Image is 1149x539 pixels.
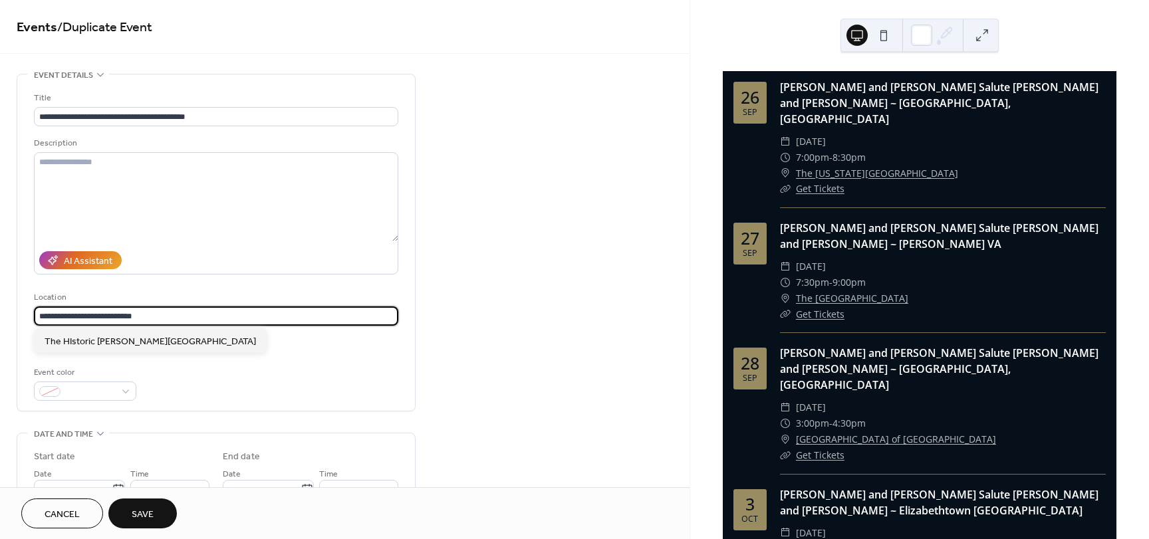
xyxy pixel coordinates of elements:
[34,366,134,379] div: Event color
[796,274,829,290] span: 7:30pm
[796,150,829,165] span: 7:00pm
[796,165,958,181] a: The [US_STATE][GEOGRAPHIC_DATA]
[45,335,256,349] span: The HIstoric [PERSON_NAME][GEOGRAPHIC_DATA]
[743,374,757,383] div: Sep
[745,496,755,512] div: 3
[780,306,791,322] div: ​
[780,346,1098,392] a: [PERSON_NAME] and [PERSON_NAME] Salute [PERSON_NAME] and [PERSON_NAME] ~ [GEOGRAPHIC_DATA], [GEOG...
[743,108,757,117] div: Sep
[780,150,791,165] div: ​
[829,150,832,165] span: -
[741,230,759,247] div: 27
[796,290,908,306] a: The [GEOGRAPHIC_DATA]
[39,251,122,269] button: AI Assistant
[829,274,832,290] span: -
[743,249,757,258] div: Sep
[829,415,832,431] span: -
[780,221,1098,251] a: [PERSON_NAME] and [PERSON_NAME] Salute [PERSON_NAME] and [PERSON_NAME] ~ [PERSON_NAME] VA
[780,431,791,447] div: ​
[34,427,93,441] span: Date and time
[780,80,1098,126] a: [PERSON_NAME] and [PERSON_NAME] Salute [PERSON_NAME] and [PERSON_NAME] ~ [GEOGRAPHIC_DATA], [GEOG...
[796,415,829,431] span: 3:00pm
[780,259,791,274] div: ​
[21,498,103,528] button: Cancel
[34,68,93,82] span: Event details
[780,290,791,306] div: ​
[796,134,826,150] span: [DATE]
[780,399,791,415] div: ​
[319,467,338,481] span: Time
[741,355,759,372] div: 28
[34,290,396,304] div: Location
[832,274,866,290] span: 9:00pm
[780,165,791,181] div: ​
[64,255,112,269] div: AI Assistant
[796,308,844,320] a: Get Tickets
[780,181,791,197] div: ​
[780,274,791,290] div: ​
[741,89,759,106] div: 26
[45,508,80,522] span: Cancel
[780,134,791,150] div: ​
[796,449,844,461] a: Get Tickets
[796,182,844,195] a: Get Tickets
[34,467,52,481] span: Date
[34,136,396,150] div: Description
[741,515,758,524] div: Oct
[130,467,149,481] span: Time
[132,508,154,522] span: Save
[796,259,826,274] span: [DATE]
[17,15,57,41] a: Events
[34,91,396,105] div: Title
[796,399,826,415] span: [DATE]
[780,487,1098,518] a: [PERSON_NAME] and [PERSON_NAME] Salute [PERSON_NAME] and [PERSON_NAME] ~ Elizabethtown [GEOGRAPHI...
[796,431,996,447] a: [GEOGRAPHIC_DATA] of [GEOGRAPHIC_DATA]
[57,15,152,41] span: / Duplicate Event
[108,498,177,528] button: Save
[34,450,75,464] div: Start date
[780,447,791,463] div: ​
[832,415,866,431] span: 4:30pm
[832,150,866,165] span: 8:30pm
[780,415,791,431] div: ​
[223,450,260,464] div: End date
[223,467,241,481] span: Date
